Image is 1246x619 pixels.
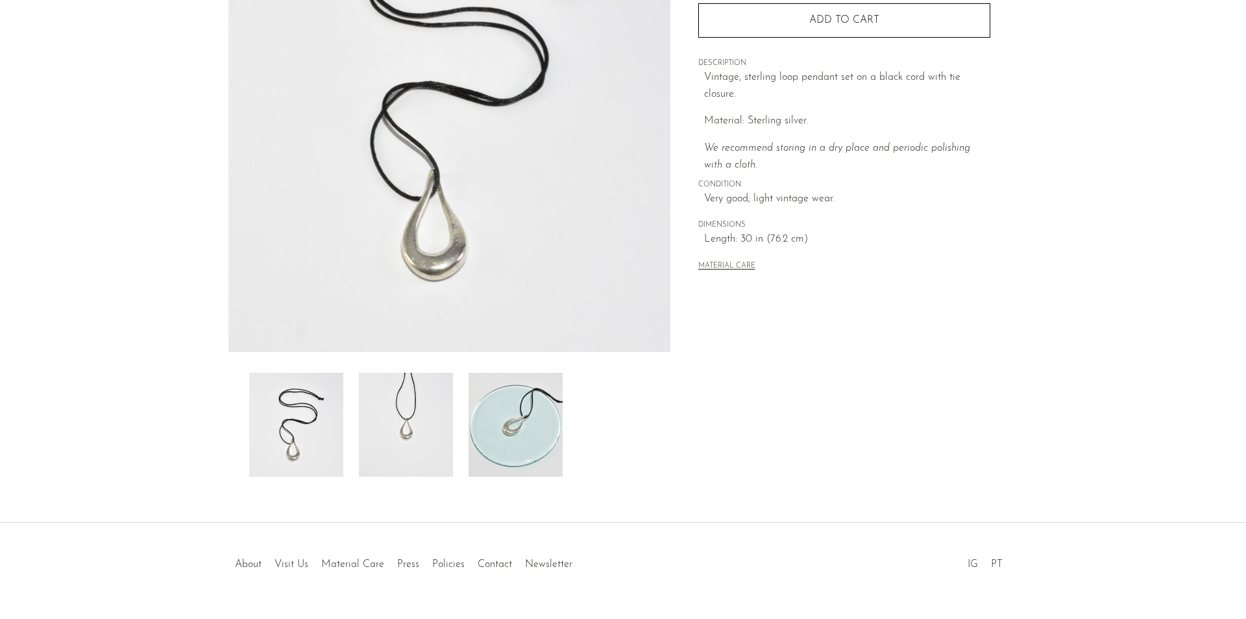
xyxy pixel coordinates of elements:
a: PT [991,559,1003,570]
a: IG [968,559,978,570]
span: DESCRIPTION [698,58,990,69]
ul: Quick links [228,549,579,574]
a: Visit Us [275,559,308,570]
p: Material: Sterling silver. [704,113,990,130]
span: DIMENSIONS [698,220,990,231]
span: Length: 30 in (76.2 cm) [704,231,990,248]
a: About [235,559,262,570]
img: Loop Pendant Necklace [249,373,343,477]
p: Vintage, sterling loop pendant set on a black cord with tie closure. [704,69,990,103]
span: CONDITION [698,179,990,191]
ul: Social Medias [961,549,1009,574]
img: Loop Pendant Necklace [359,373,453,477]
a: Material Care [321,559,384,570]
span: Very good; light vintage wear. [704,191,990,208]
button: MATERIAL CARE [698,262,755,272]
a: Contact [478,559,512,570]
a: Press [397,559,419,570]
button: Add to cart [698,3,990,37]
img: Loop Pendant Necklace [469,373,563,477]
span: Add to cart [809,15,879,25]
a: Policies [432,559,465,570]
i: We recommend storing in a dry place and periodic polishing with a cloth. [704,143,970,170]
